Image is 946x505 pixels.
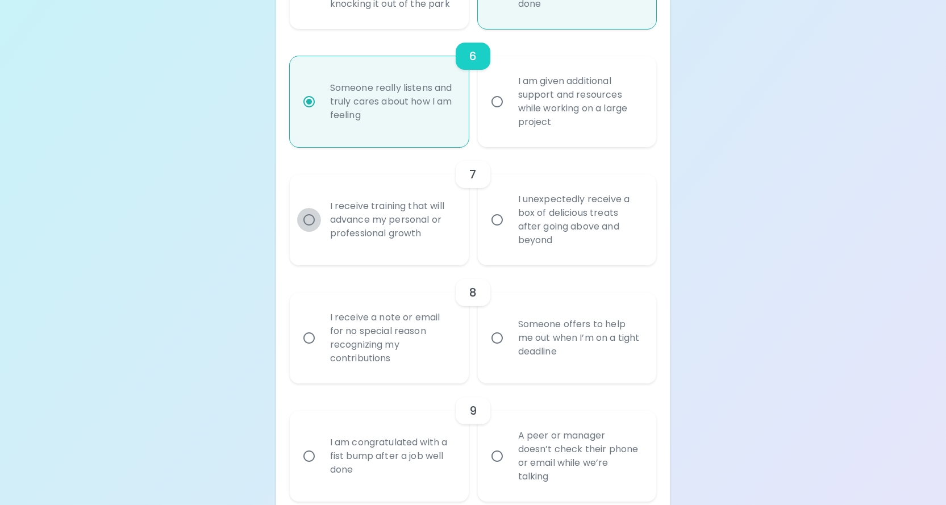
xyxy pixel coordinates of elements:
div: Someone offers to help me out when I’m on a tight deadline [509,304,651,372]
div: choice-group-check [290,383,657,502]
h6: 9 [469,402,477,420]
div: I unexpectedly receive a box of delicious treats after going above and beyond [509,179,651,261]
h6: 8 [469,283,477,302]
div: choice-group-check [290,265,657,383]
div: I am congratulated with a fist bump after a job well done [321,422,462,490]
div: I receive training that will advance my personal or professional growth [321,186,462,254]
div: I am given additional support and resources while working on a large project [509,61,651,143]
div: I receive a note or email for no special reason recognizing my contributions [321,297,462,379]
h6: 7 [469,165,476,183]
div: A peer or manager doesn’t check their phone or email while we’re talking [509,415,651,497]
div: Someone really listens and truly cares about how I am feeling [321,68,462,136]
div: choice-group-check [290,29,657,147]
h6: 6 [469,47,477,65]
div: choice-group-check [290,147,657,265]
